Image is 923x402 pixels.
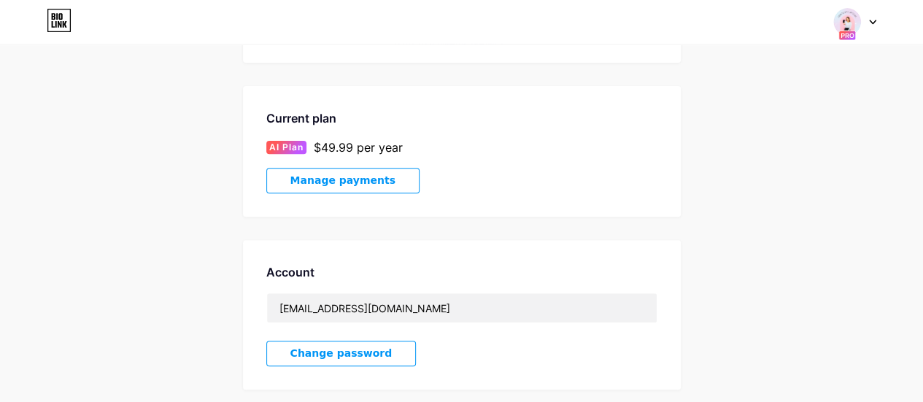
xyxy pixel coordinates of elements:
[290,347,393,360] span: Change password
[267,293,657,322] input: Email
[269,141,304,154] span: AI Plan
[266,168,420,193] button: Manage payments
[314,139,403,156] div: $49.99 per year
[266,341,417,366] button: Change password
[290,174,395,187] span: Manage payments
[833,8,861,36] img: wirexanyi
[266,263,657,281] div: Account
[266,109,657,127] div: Current plan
